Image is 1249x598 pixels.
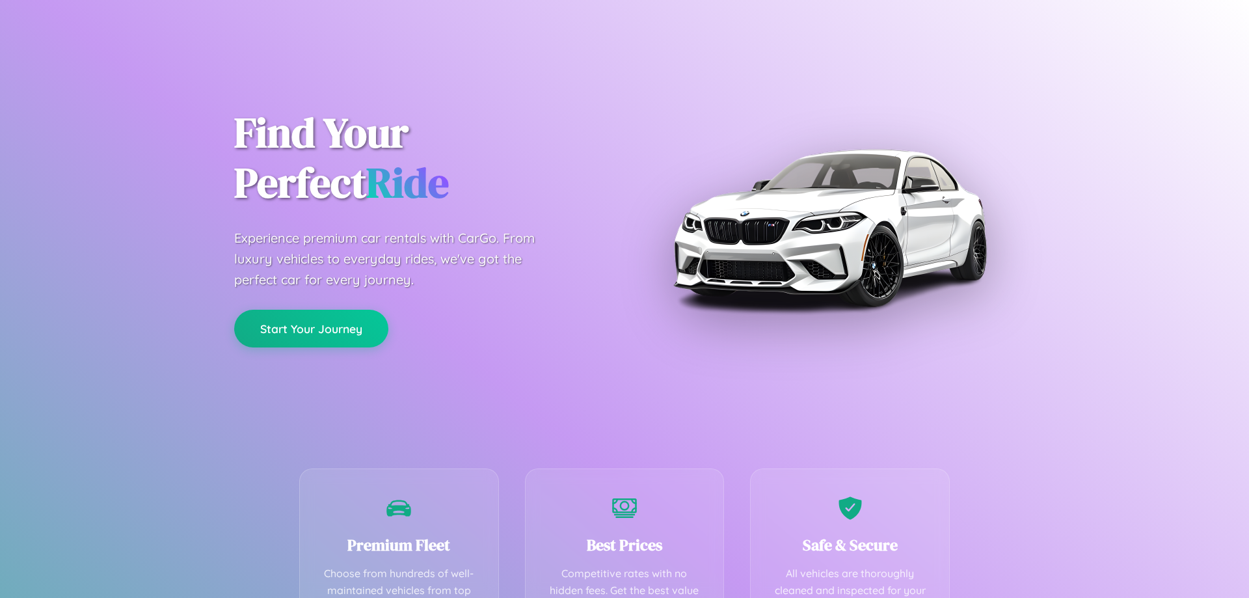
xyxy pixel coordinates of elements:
[770,534,930,556] h3: Safe & Secure
[319,534,479,556] h3: Premium Fleet
[545,534,705,556] h3: Best Prices
[234,108,605,208] h1: Find Your Perfect
[366,154,449,211] span: Ride
[234,228,559,290] p: Experience premium car rentals with CarGo. From luxury vehicles to everyday rides, we've got the ...
[234,310,388,347] button: Start Your Journey
[667,65,992,390] img: Premium BMW car rental vehicle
